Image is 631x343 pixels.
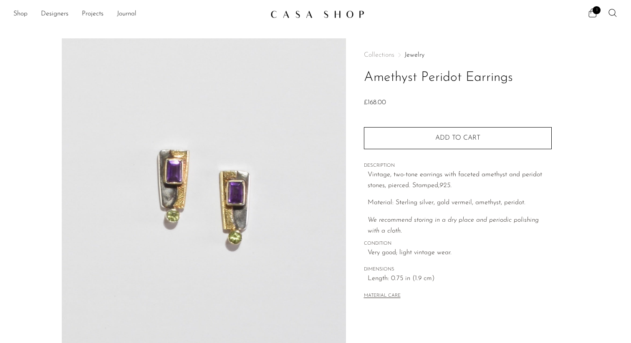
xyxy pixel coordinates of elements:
span: CONDITION [364,240,552,248]
button: MATERIAL CARE [364,293,401,299]
button: Add to cart [364,127,552,149]
a: Projects [82,9,103,20]
i: We recommend storing in a dry place and periodic polishing with a cloth. [368,217,539,234]
a: Jewelry [404,52,424,58]
span: Very good; light vintage wear. [368,248,552,258]
span: Add to cart [435,135,480,141]
em: 925. [439,182,452,189]
a: Journal [117,9,136,20]
a: Shop [13,9,28,20]
span: 1 [593,6,601,14]
nav: Desktop navigation [13,7,264,21]
span: DIMENSIONS [364,266,552,273]
p: Material: Sterling silver, gold vermeil, amethyst, peridot. [368,198,552,208]
ul: NEW HEADER MENU [13,7,264,21]
span: Length: 0.75 in (1.9 cm) [368,273,552,284]
a: Designers [41,9,68,20]
nav: Breadcrumbs [364,52,552,58]
span: Collections [364,52,394,58]
p: Vintage, two-tone earrings with faceted amethyst and peridot stones, pierced. Stamped, [368,170,552,191]
span: DESCRIPTION [364,162,552,170]
h1: Amethyst Peridot Earrings [364,67,552,88]
span: £168.00 [364,99,386,106]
